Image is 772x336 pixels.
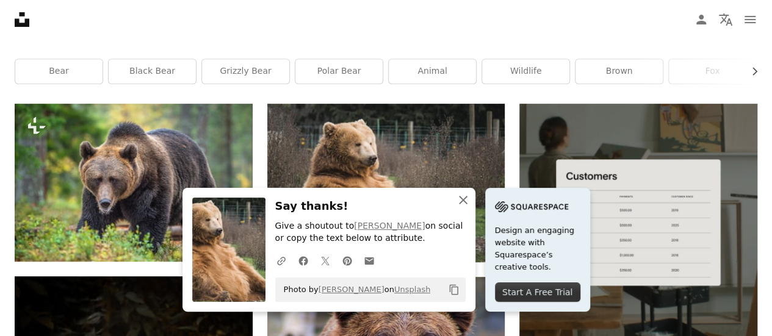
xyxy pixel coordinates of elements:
[354,221,425,231] a: [PERSON_NAME]
[275,220,466,245] p: Give a shoutout to on social or copy the text below to attribute.
[292,248,314,273] a: Share on Facebook
[15,104,253,262] img: Brown bear in the autumn forest. Scientific name: Ursus arctos. Natural habitat.
[295,59,383,84] a: polar bear
[689,7,713,32] a: Log in / Sign up
[394,285,430,294] a: Unsplash
[15,177,253,188] a: Brown bear in the autumn forest. Scientific name: Ursus arctos. Natural habitat.
[278,280,431,299] span: Photo by on
[495,282,580,302] div: Start A Free Trial
[444,279,464,300] button: Copy to clipboard
[15,12,29,27] a: Home — Unsplash
[275,198,466,215] h3: Say thanks!
[495,224,580,273] span: Design an engaging website with Squarespace’s creative tools.
[202,59,289,84] a: grizzly bear
[743,59,757,84] button: scroll list to the right
[109,59,196,84] a: black bear
[314,248,336,273] a: Share on Twitter
[575,59,663,84] a: brown
[669,59,756,84] a: fox
[738,7,762,32] button: Menu
[485,188,590,312] a: Design an engaging website with Squarespace’s creative tools.Start A Free Trial
[15,59,103,84] a: bear
[319,285,384,294] a: [PERSON_NAME]
[336,248,358,273] a: Share on Pinterest
[267,104,505,262] img: brown bear sitting on grass field
[713,7,738,32] button: Language
[495,198,568,216] img: file-1705255347840-230a6ab5bca9image
[389,59,476,84] a: animal
[358,248,380,273] a: Share over email
[267,177,505,188] a: brown bear sitting on grass field
[482,59,569,84] a: wildlife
